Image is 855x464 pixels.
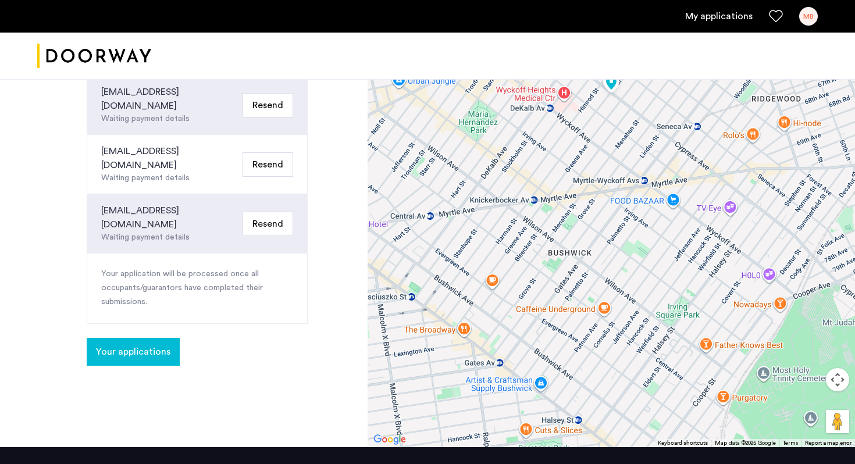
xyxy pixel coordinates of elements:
[370,432,409,447] img: Google
[783,439,798,447] a: Terms (opens in new tab)
[243,152,293,177] button: Resend Email
[715,440,776,446] span: Map data ©2025 Google
[101,85,238,113] div: [EMAIL_ADDRESS][DOMAIN_NAME]
[37,34,151,78] a: Cazamio logo
[101,231,238,244] div: Waiting payment details
[87,338,180,366] button: button
[826,368,849,391] button: Map camera controls
[37,34,151,78] img: logo
[805,439,852,447] a: Report a map error
[243,212,293,236] button: Resend Email
[658,439,708,447] button: Keyboard shortcuts
[101,172,238,184] div: Waiting payment details
[826,410,849,433] button: Drag Pegman onto the map to open Street View
[101,113,238,125] div: Waiting payment details
[370,432,409,447] a: Open this area in Google Maps (opens a new window)
[799,7,818,26] div: MB
[101,204,238,231] div: [EMAIL_ADDRESS][DOMAIN_NAME]
[769,9,783,23] a: Favorites
[101,267,293,309] p: Your application will be processed once all occupants/guarantors have completed their submissions.
[87,347,180,356] cazamio-button: Go to application
[243,93,293,117] button: Resend Email
[96,345,170,359] span: Your applications
[101,144,238,172] div: [EMAIL_ADDRESS][DOMAIN_NAME]
[685,9,753,23] a: My application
